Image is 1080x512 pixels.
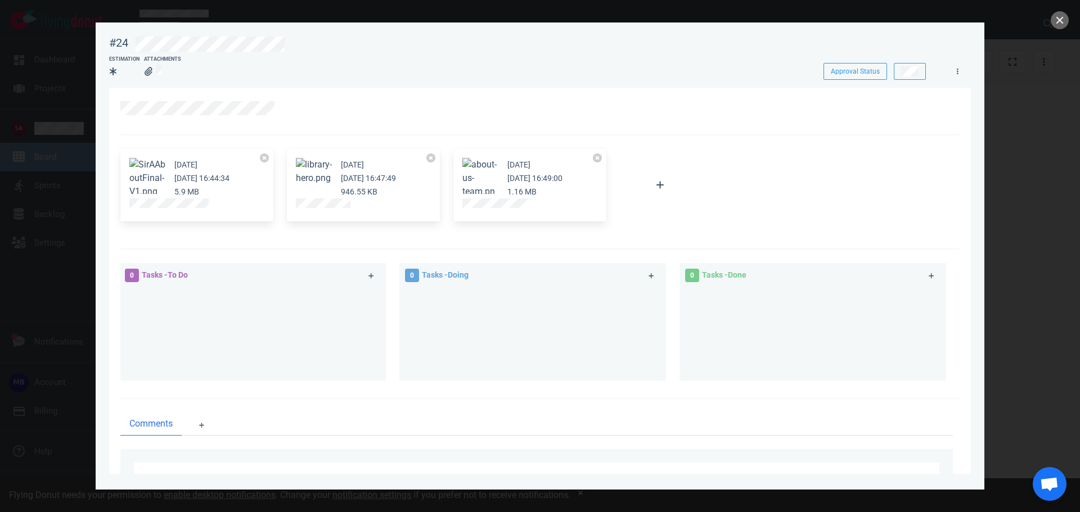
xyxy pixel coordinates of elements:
[144,56,181,64] div: Attachments
[1033,467,1066,501] div: Open de chat
[685,269,699,282] span: 0
[142,270,188,279] span: Tasks - To Do
[507,187,537,196] small: 1.16 MB
[702,270,746,279] span: Tasks - Done
[109,56,139,64] div: Estimation
[174,187,199,196] small: 5.9 MB
[1051,11,1069,29] button: close
[296,158,332,185] button: Zoom image
[129,417,173,431] span: Comments
[125,269,139,282] span: 0
[129,158,165,198] button: Zoom image
[422,270,469,279] span: Tasks - Doing
[823,63,887,80] button: Approval Status
[341,187,377,196] small: 946.55 KB
[462,158,498,212] button: Zoom image
[109,36,128,50] div: #24
[341,160,364,169] small: [DATE]
[174,174,229,183] small: [DATE] 16:44:34
[341,174,396,183] small: [DATE] 16:47:49
[405,269,419,282] span: 0
[507,160,530,169] small: [DATE]
[174,160,197,169] small: [DATE]
[507,174,562,183] small: [DATE] 16:49:00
